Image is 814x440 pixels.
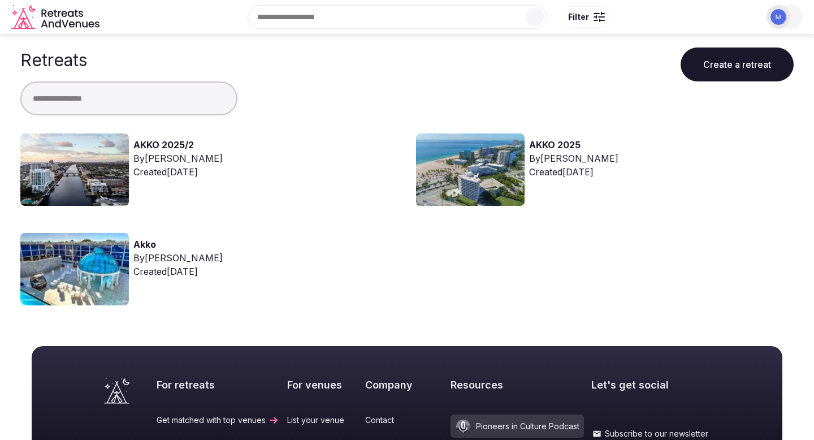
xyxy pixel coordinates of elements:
[561,6,612,28] button: Filter
[451,378,584,392] h2: Resources
[133,238,156,251] a: Akko
[287,415,358,426] a: List your venue
[568,11,589,23] span: Filter
[157,378,279,392] h2: For retreats
[529,152,618,165] div: By [PERSON_NAME]
[11,5,102,30] a: Visit the homepage
[365,378,443,392] h2: Company
[20,133,129,206] img: Top retreat image for the retreat: AKKO 2025/2
[20,50,87,70] h1: Retreats
[20,233,129,305] img: Top retreat image for the retreat: Akko
[365,415,443,426] a: Contact
[770,9,786,25] img: meg
[451,415,584,438] a: Pioneers in Culture Podcast
[133,265,223,278] div: Created [DATE]
[416,133,525,206] img: Top retreat image for the retreat: AKKO 2025
[529,165,618,179] div: Created [DATE]
[133,152,223,165] div: By [PERSON_NAME]
[133,251,223,265] div: By [PERSON_NAME]
[11,5,102,30] svg: Retreats and Venues company logo
[591,378,710,392] h2: Let's get social
[133,165,223,179] div: Created [DATE]
[681,48,794,81] button: Create a retreat
[529,138,581,152] a: AKKO 2025
[157,415,279,426] a: Get matched with top venues
[104,378,129,404] a: Visit the homepage
[591,428,710,439] label: Subscribe to our newsletter
[287,378,358,392] h2: For venues
[133,138,194,152] a: AKKO 2025/2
